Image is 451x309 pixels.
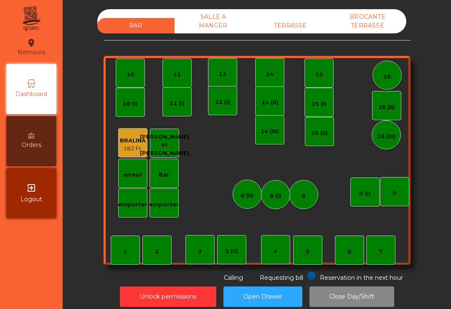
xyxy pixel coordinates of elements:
[312,100,327,108] div: 15 (I)
[18,37,45,58] div: Nemours
[311,129,328,137] div: 15 (II)
[320,274,403,281] span: Reservation in the next hour
[123,100,138,108] div: 10 (I)
[26,38,36,48] i: location_on
[219,70,226,79] div: 12
[97,18,175,33] div: BAR
[241,192,253,200] div: 8 (II)
[170,99,185,108] div: 11 (I)
[302,192,305,200] div: 8
[261,99,278,107] div: 14 (II)
[260,274,303,281] span: Requesting bill
[359,190,370,198] div: 9 (I)
[26,183,36,193] i: exit_to_app
[379,248,383,256] div: 7
[123,171,142,179] div: erreur
[309,286,394,307] button: Close Day/Shift
[306,248,309,256] div: 5
[149,200,179,209] div: emporter
[120,137,146,145] div: BRALINA
[266,70,274,79] div: 14
[315,71,323,79] div: 15
[377,132,395,141] div: 16 (III)
[120,144,146,153] div: 182 Fr.
[393,189,396,198] div: 9
[20,195,42,204] span: Logout
[224,274,243,281] span: Calling
[159,171,169,179] div: Bar
[261,127,279,136] div: 14 (III)
[329,9,406,33] div: BROCANTE TERRASSE
[225,247,238,256] div: 3 (II)
[270,192,281,200] div: 8 (I)
[347,248,351,256] div: 6
[127,71,134,79] div: 10
[383,73,391,81] div: 16
[120,286,216,307] button: Unlock permissions
[175,9,252,33] div: SALLE A MANGER
[274,247,277,256] div: 4
[215,98,230,106] div: 12 (I)
[22,141,41,149] span: Orders
[155,248,159,256] div: 2
[15,90,47,99] span: Dashboard
[198,247,202,256] div: 3
[21,4,41,33] img: qpiato
[140,133,189,157] div: [PERSON_NAME] et [PERSON_NAME]
[118,200,147,209] div: emporter
[123,248,127,256] div: 1
[223,286,302,307] button: Open Drawer
[378,103,395,111] div: 16 (II)
[173,71,181,79] div: 11
[252,18,329,33] div: TERRASSE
